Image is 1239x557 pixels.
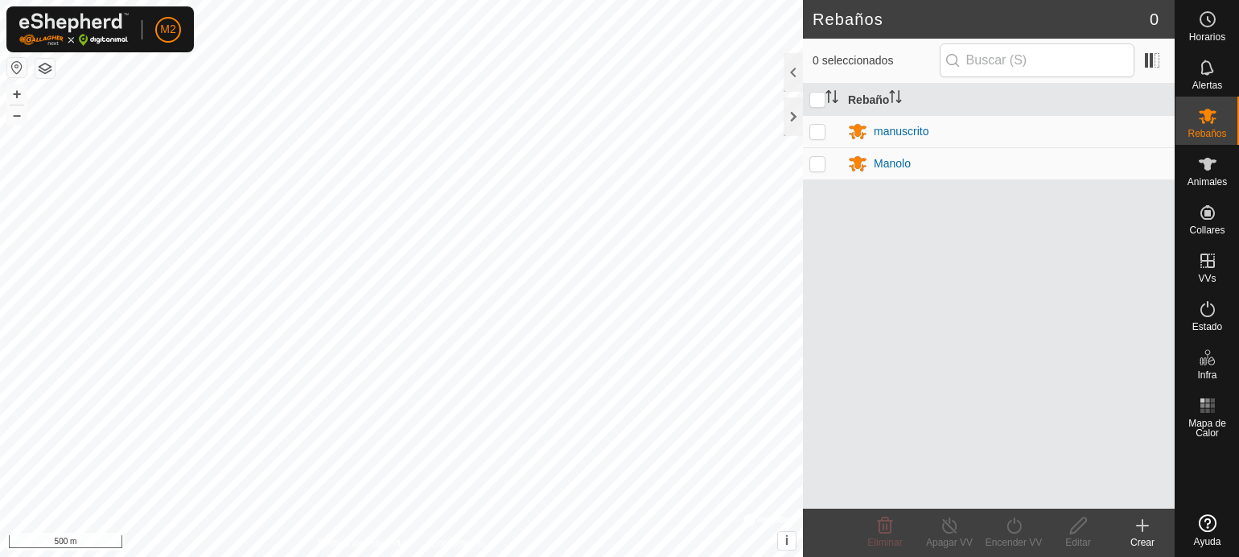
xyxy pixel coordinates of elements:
font: Estado [1192,321,1222,332]
p-sorticon: Activar para ordenar [825,93,838,105]
font: Rebaños [813,10,883,28]
button: + [7,85,27,104]
font: Infra [1197,369,1216,381]
font: Crear [1130,537,1155,548]
button: Restablecer Mapa [7,58,27,77]
button: Capas del Mapa [35,59,55,78]
button: – [7,105,27,125]
font: Ayuda [1194,536,1221,547]
font: M2 [160,23,175,35]
p-sorticon: Activar para ordenar [889,93,902,105]
input: Buscar (S) [940,43,1134,77]
font: Política de Privacidad [319,538,411,549]
a: Ayuda [1175,508,1239,553]
font: Eliminar [867,537,902,548]
font: manuscrito [874,125,928,138]
font: Rebaños [1188,128,1226,139]
font: VVs [1198,273,1216,284]
font: Encender VV [986,537,1043,548]
font: Collares [1189,225,1225,236]
font: Alertas [1192,80,1222,91]
font: 0 seleccionados [813,54,893,67]
font: Manolo [874,157,911,170]
font: 0 [1150,10,1159,28]
img: Logotipo de Gallagher [19,13,129,46]
font: Editar [1065,537,1090,548]
font: Animales [1188,176,1227,188]
font: Apagar VV [926,537,973,548]
font: + [13,85,22,102]
font: i [785,534,788,547]
a: Política de Privacidad [319,536,411,551]
font: Rebaño [848,93,889,106]
font: Mapa de Calor [1188,418,1226,439]
font: – [13,106,21,123]
font: Contáctenos [430,538,484,549]
font: Horarios [1189,31,1225,43]
a: Contáctenos [430,536,484,551]
button: i [778,532,796,550]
